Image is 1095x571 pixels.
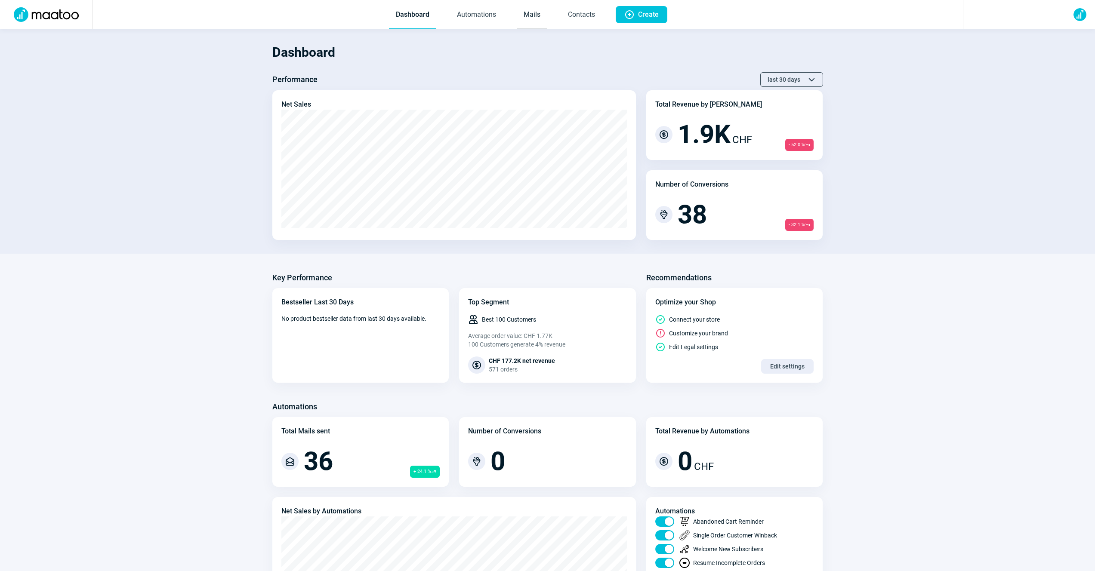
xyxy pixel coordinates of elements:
div: 571 orders [489,365,555,374]
img: Logo [9,7,84,22]
div: Total Mails sent [281,426,330,436]
button: Edit settings [761,359,814,374]
span: CHF [694,459,714,474]
span: Welcome New Subscribers [693,545,763,553]
span: Create [638,6,659,23]
span: last 30 days [768,73,800,86]
span: Edit settings [770,359,805,373]
span: 1.9K [678,122,731,147]
div: Bestseller Last 30 Days [281,297,440,307]
span: Best 100 Customers [482,315,536,324]
div: Automations [655,506,814,516]
h3: Automations [272,400,317,414]
span: 0 [490,448,505,474]
div: Average order value: CHF 1.77K 100 Customers generate 4% revenue [468,332,627,349]
div: Optimize your Shop [655,297,814,307]
div: Total Revenue by [PERSON_NAME] [655,99,762,110]
h3: Recommendations [646,271,712,285]
div: Number of Conversions [655,179,728,190]
span: Customize your brand [669,329,728,338]
div: Number of Conversions [468,426,541,436]
span: Single Order Customer Winback [693,531,777,540]
div: Net Sales by Automations [281,506,361,516]
a: Contacts [561,1,602,29]
div: CHF 177.2K net revenue [489,356,555,365]
span: 38 [678,202,707,227]
span: No product bestseller data from last 30 days available. [281,314,440,323]
span: CHF [732,132,752,147]
button: Create [616,6,667,23]
div: Net Sales [281,99,311,110]
a: Automations [450,1,503,29]
span: Abandoned Cart Reminder [693,517,764,526]
span: - 32.1 % [785,219,814,231]
div: Total Revenue by Automations [655,426,750,436]
img: avatar [1073,8,1086,21]
span: 0 [678,448,692,474]
div: Top Segment [468,297,627,307]
span: Connect your store [669,315,720,324]
span: - 52.0 % [785,139,814,151]
span: Resume Incomplete Orders [693,559,765,567]
a: Mails [517,1,547,29]
span: + 24.1 % [410,466,440,478]
span: Edit Legal settings [669,343,718,351]
span: 36 [304,448,333,474]
h3: Performance [272,73,318,86]
h1: Dashboard [272,38,823,67]
h3: Key Performance [272,271,332,285]
a: Dashboard [389,1,436,29]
